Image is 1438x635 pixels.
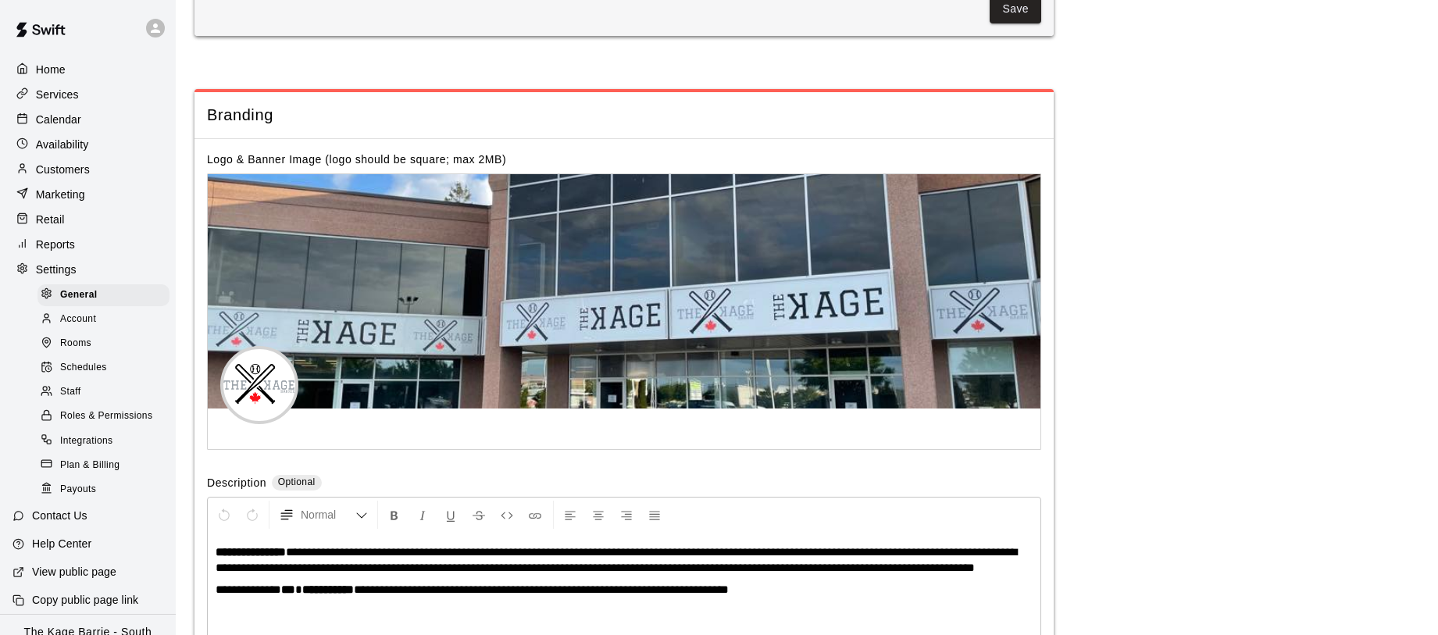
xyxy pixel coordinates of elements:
button: Format Bold [381,501,408,529]
span: Schedules [60,360,107,376]
a: Integrations [37,429,176,453]
span: Account [60,312,96,327]
p: View public page [32,564,116,580]
a: Settings [12,258,163,281]
a: Reports [12,233,163,256]
span: General [60,287,98,303]
span: Integrations [60,433,113,449]
button: Center Align [585,501,612,529]
p: Calendar [36,112,81,127]
div: Integrations [37,430,169,452]
a: Home [12,58,163,81]
a: Availability [12,133,163,156]
span: Staff [60,384,80,400]
div: Plan & Billing [37,455,169,476]
a: Account [37,307,176,331]
button: Formatting Options [273,501,374,529]
a: Plan & Billing [37,453,176,477]
p: Contact Us [32,508,87,523]
div: Roles & Permissions [37,405,169,427]
button: Insert Link [522,501,548,529]
span: Rooms [60,336,91,351]
div: Schedules [37,357,169,379]
p: Services [36,87,79,102]
div: Payouts [37,479,169,501]
div: Staff [37,381,169,403]
p: Customers [36,162,90,177]
p: Reports [36,237,75,252]
a: Rooms [37,332,176,356]
button: Format Strikethrough [466,501,492,529]
label: Logo & Banner Image (logo should be square; max 2MB) [207,153,506,166]
span: Normal [301,507,355,523]
span: Branding [207,105,1041,126]
button: Left Align [557,501,583,529]
button: Insert Code [494,501,520,529]
a: Services [12,83,163,106]
button: Format Italics [409,501,436,529]
div: Rooms [37,333,169,355]
div: General [37,284,169,306]
button: Format Underline [437,501,464,529]
button: Redo [239,501,266,529]
a: Roles & Permissions [37,405,176,429]
a: Schedules [37,356,176,380]
button: Right Align [613,501,640,529]
button: Undo [211,501,237,529]
span: Plan & Billing [60,458,120,473]
span: Roles & Permissions [60,408,152,424]
label: Description [207,475,266,493]
a: Customers [12,158,163,181]
a: Payouts [37,477,176,501]
a: Calendar [12,108,163,131]
p: Copy public page link [32,592,138,608]
p: Availability [36,137,89,152]
p: Home [36,62,66,77]
span: Payouts [60,482,96,498]
p: Help Center [32,536,91,551]
span: Optional [278,476,316,487]
p: Settings [36,262,77,277]
p: Marketing [36,187,85,202]
button: Justify Align [641,501,668,529]
div: Account [37,309,169,330]
a: Retail [12,208,163,231]
a: Marketing [12,183,163,206]
a: General [37,283,176,307]
p: Retail [36,212,65,227]
a: Staff [37,380,176,405]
